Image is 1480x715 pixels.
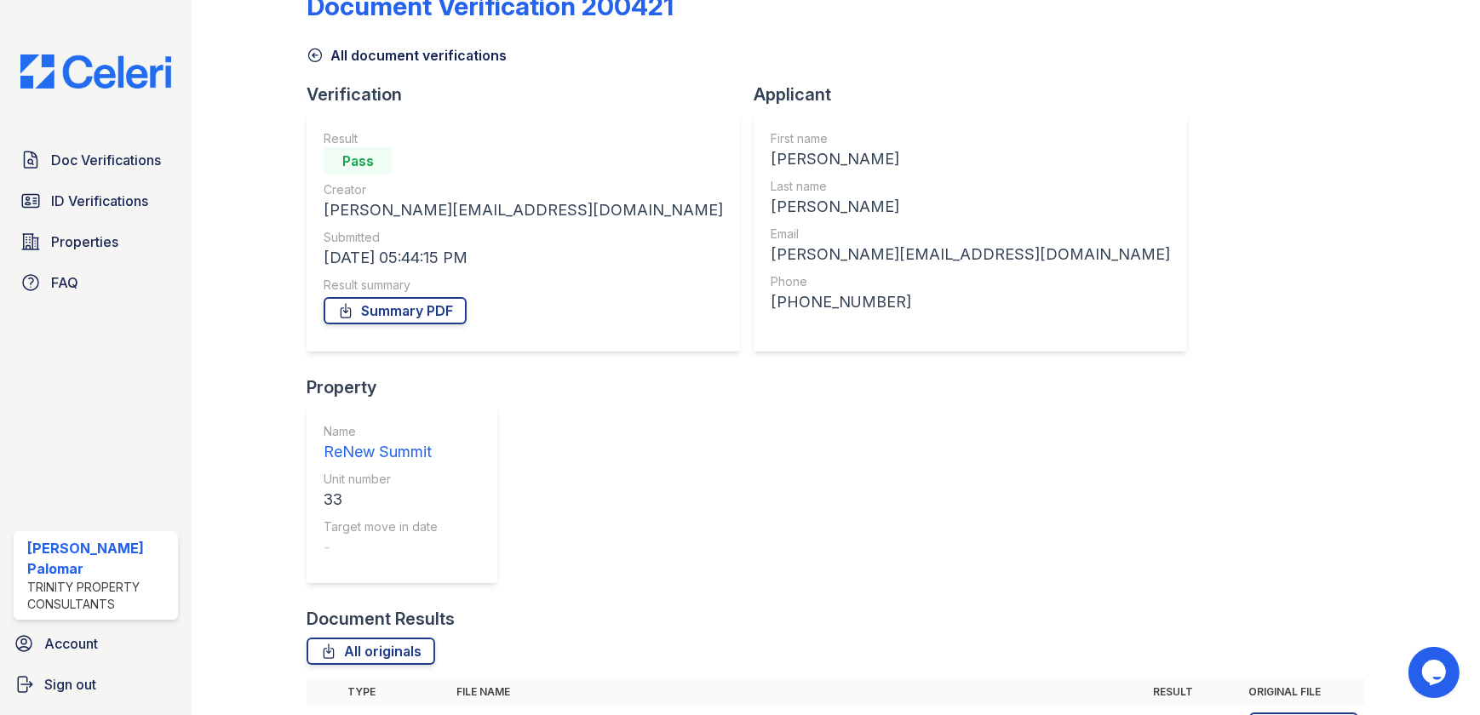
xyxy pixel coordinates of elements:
[44,633,98,654] span: Account
[324,471,438,488] div: Unit number
[307,45,507,66] a: All document verifications
[324,535,438,559] div: -
[324,130,723,147] div: Result
[324,277,723,294] div: Result summary
[324,181,723,198] div: Creator
[771,195,1170,219] div: [PERSON_NAME]
[324,440,438,464] div: ReNew Summit
[307,638,435,665] a: All originals
[7,667,185,701] a: Sign out
[771,273,1170,290] div: Phone
[307,607,455,631] div: Document Results
[7,626,185,661] a: Account
[771,226,1170,243] div: Email
[754,83,1201,106] div: Applicant
[1147,678,1242,706] th: Result
[307,83,754,106] div: Verification
[27,579,171,613] div: Trinity Property Consultants
[7,54,185,89] img: CE_Logo_Blue-a8612792a0a2168367f1c8372b55b34899dd931a85d93a1a3d3e32e68fde9ad4.png
[771,130,1170,147] div: First name
[450,678,1146,706] th: File name
[341,678,450,706] th: Type
[51,232,118,252] span: Properties
[324,246,723,270] div: [DATE] 05:44:15 PM
[51,150,161,170] span: Doc Verifications
[307,375,511,399] div: Property
[1242,678,1365,706] th: Original file
[771,178,1170,195] div: Last name
[324,297,467,324] a: Summary PDF
[771,147,1170,171] div: [PERSON_NAME]
[14,266,178,300] a: FAQ
[324,518,438,535] div: Target move in date
[51,191,148,211] span: ID Verifications
[324,423,438,440] div: Name
[324,147,392,174] div: Pass
[14,184,178,218] a: ID Verifications
[771,290,1170,314] div: [PHONE_NUMBER]
[324,198,723,222] div: [PERSON_NAME][EMAIL_ADDRESS][DOMAIN_NAME]
[324,488,438,512] div: 33
[51,272,78,293] span: FAQ
[44,674,96,695] span: Sign out
[324,229,723,246] div: Submitted
[14,143,178,177] a: Doc Verifications
[324,423,438,464] a: Name ReNew Summit
[771,243,1170,266] div: [PERSON_NAME][EMAIL_ADDRESS][DOMAIN_NAME]
[27,538,171,579] div: [PERSON_NAME] Palomar
[14,225,178,259] a: Properties
[1408,647,1463,698] iframe: chat widget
